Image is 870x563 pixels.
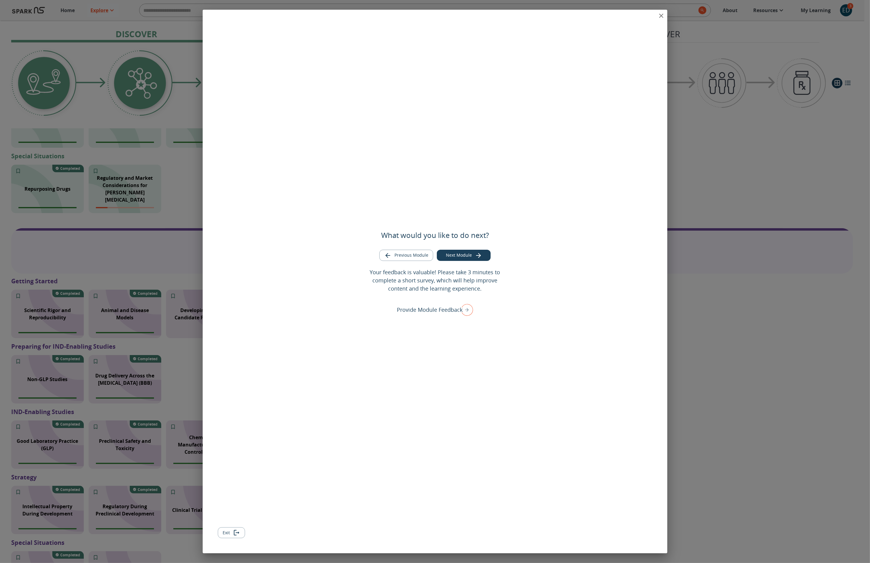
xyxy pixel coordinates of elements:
[379,250,433,261] button: Go to previous module
[397,306,463,314] p: Provide Module Feedback
[655,10,667,22] button: close
[365,268,505,293] p: Your feedback is valuable! Please take 3 minutes to complete a short survey, which will help impr...
[437,250,491,261] button: Go to next module
[218,527,245,538] button: Exit module
[381,230,489,240] h5: What would you like to do next?
[458,302,473,318] img: right arrow
[397,302,473,318] div: Provide Module Feedback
